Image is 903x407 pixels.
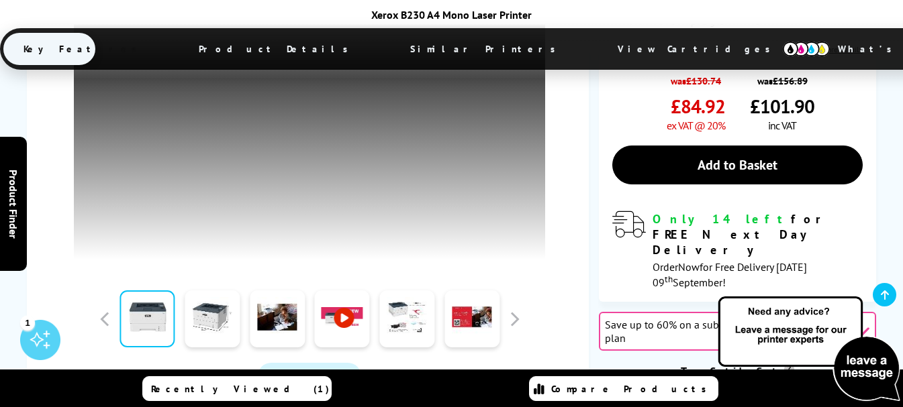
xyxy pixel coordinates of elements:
[686,74,721,87] strike: £130.74
[142,376,332,401] a: Recently Viewed (1)
[715,294,903,404] img: Open Live Chat window
[750,94,814,119] span: £101.90
[653,211,862,257] div: for FREE Next Day Delivery
[612,146,862,184] a: Add to Basket
[665,273,673,285] sup: th
[151,383,330,395] span: Recently Viewed (1)
[3,33,164,65] span: Key Features
[605,318,773,345] span: Save up to 60% on a subscription plan
[599,364,875,377] div: Toner Cartridge Costs
[598,32,803,66] span: View Cartridges
[258,363,361,391] a: Product_All_Videos
[653,260,807,289] span: Order for Free Delivery [DATE] 09 September!
[773,74,808,87] strike: £156.89
[529,376,718,401] a: Compare Products
[612,211,862,288] div: modal_delivery
[551,383,714,395] span: Compare Products
[179,33,375,65] span: Product Details
[20,315,35,330] div: 1
[768,119,796,132] span: inc VAT
[653,211,791,227] span: Only 14 left
[390,33,583,65] span: Similar Printers
[678,260,700,274] span: Now
[7,169,20,238] span: Product Finder
[783,42,830,56] img: cmyk-icon.svg
[667,119,725,132] span: ex VAT @ 20%
[671,94,725,119] span: £84.92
